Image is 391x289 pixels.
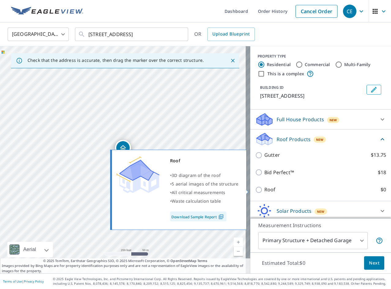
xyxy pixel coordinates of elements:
[170,180,239,188] div: •
[277,116,324,123] p: Full House Products
[277,207,311,215] p: Solar Products
[217,214,225,220] img: Pdf Icon
[258,222,383,229] p: Measurement Instructions
[371,151,386,159] p: $13.75
[267,71,304,77] label: This is a complex
[172,198,221,204] span: Waste calculation table
[376,237,383,244] span: Your report will include the primary structure and a detached garage if one exists.
[194,28,255,41] div: OR
[3,279,22,283] a: Terms of Use
[170,171,239,180] div: •
[258,54,384,59] div: PROPERTY TYPE
[170,156,239,165] div: Roof
[277,136,311,143] p: Roof Products
[255,112,386,127] div: Full House ProductsNew
[24,279,44,283] a: Privacy Policy
[170,188,239,197] div: •
[28,58,204,63] p: Check that the address is accurate, then drag the marker over the correct structure.
[364,256,384,270] button: Next
[367,85,381,95] button: Edit building 1
[378,169,386,176] p: $18
[267,62,291,68] label: Residential
[7,242,53,257] div: Aerial
[305,62,330,68] label: Commercial
[115,140,131,159] div: Dropped pin, building 1, Residential property, 1824 Easthill Dr Bethlehem, PA 18017
[258,232,368,249] div: Primary Structure + Detached Garage
[234,247,243,256] a: Current Level 17, Zoom Out
[88,26,176,43] input: Search by address or latitude-longitude
[21,242,38,257] div: Aerial
[170,197,239,205] div: •
[43,258,207,264] span: © 2025 TomTom, Earthstar Geographics SIO, © 2025 Microsoft Corporation, ©
[170,258,196,263] a: OpenStreetMap
[8,26,69,43] div: [GEOGRAPHIC_DATA]
[53,277,388,286] p: © 2025 Eagle View Technologies, Inc. and Pictometry International Corp. All Rights Reserved. Repo...
[264,186,276,193] p: Roof
[172,172,221,178] span: 3D diagram of the roof
[343,5,356,18] div: CE
[234,238,243,247] a: Current Level 17, Zoom In
[344,62,371,68] label: Multi-Family
[255,204,386,218] div: Solar ProductsNew
[255,132,386,146] div: Roof ProductsNew
[316,137,324,142] span: New
[117,156,159,193] img: Premium
[369,259,379,267] span: Next
[197,258,207,263] a: Terms
[264,151,280,159] p: Gutter
[317,209,325,214] span: New
[229,57,237,65] button: Close
[296,5,337,18] a: Cancel Order
[212,30,250,38] span: Upload Blueprint
[11,7,83,16] img: EV Logo
[170,212,226,221] a: Download Sample Report
[264,169,294,176] p: Bid Perfect™
[257,256,310,270] p: Estimated Total: $0
[260,92,364,99] p: [STREET_ADDRESS]
[207,28,255,41] a: Upload Blueprint
[3,280,44,283] p: |
[172,190,225,195] span: All critical measurements
[172,181,238,187] span: 5 aerial images of the structure
[330,118,337,122] span: New
[260,85,284,90] p: BUILDING ID
[381,186,386,193] p: $0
